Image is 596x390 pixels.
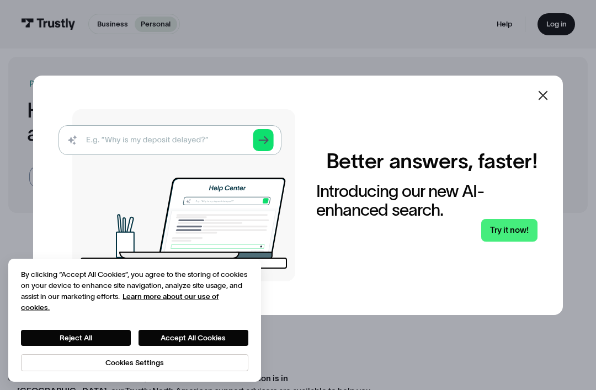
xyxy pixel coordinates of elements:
[316,182,538,219] div: Introducing our new AI-enhanced search.
[21,269,248,371] div: Privacy
[21,354,248,371] button: Cookies Settings
[481,219,538,241] a: Try it now!
[326,148,538,174] h2: Better answers, faster!
[21,269,248,313] div: By clicking “Accept All Cookies”, you agree to the storing of cookies on your device to enhance s...
[21,292,219,312] a: More information about your privacy, opens in a new tab
[8,259,261,382] div: Cookie banner
[139,330,248,346] button: Accept All Cookies
[21,330,131,346] button: Reject All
